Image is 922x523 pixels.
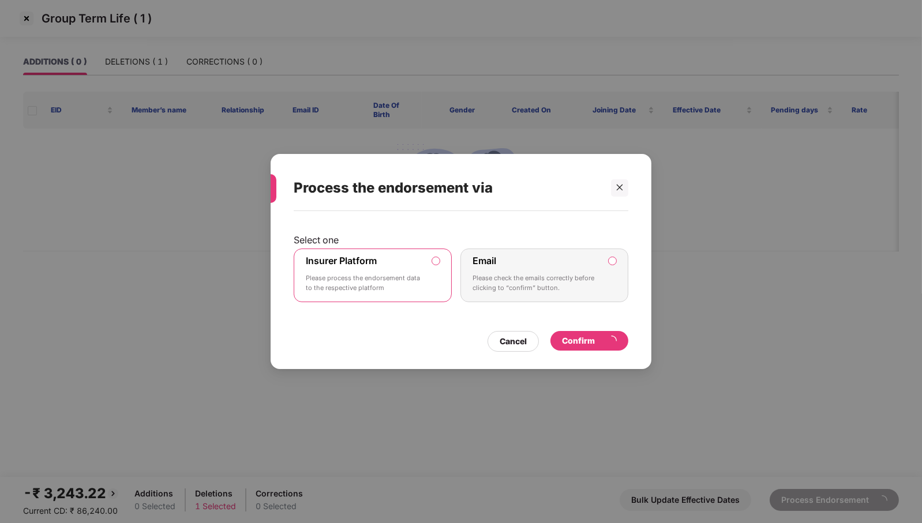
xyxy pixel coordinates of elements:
span: loading [606,336,617,346]
label: Insurer Platform [306,255,377,266]
p: Select one [294,234,628,246]
span: close [616,183,624,191]
input: EmailPlease check the emails correctly before clicking to “confirm” button. [609,257,616,265]
label: Email [473,255,496,266]
p: Please process the endorsement data to the respective platform [306,273,423,294]
p: Please check the emails correctly before clicking to “confirm” button. [473,273,600,294]
div: Confirm [562,334,617,347]
div: Cancel [500,335,527,348]
div: Process the endorsement via [294,165,601,210]
input: Insurer PlatformPlease process the endorsement data to the respective platform [432,257,440,265]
